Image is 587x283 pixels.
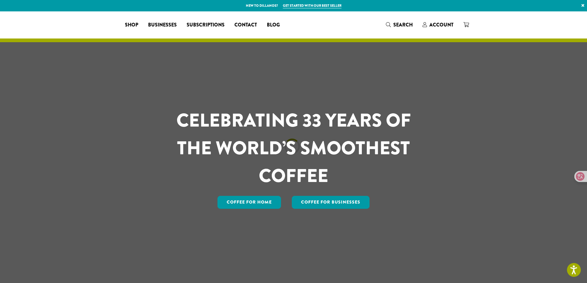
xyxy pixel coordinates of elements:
a: Shop [120,20,143,30]
h1: CELEBRATING 33 YEARS OF THE WORLD’S SMOOTHEST COFFEE [158,107,429,190]
span: Account [429,21,453,28]
span: Search [393,21,413,28]
a: Coffee for Home [217,196,281,209]
span: Blog [267,21,280,29]
span: Subscriptions [187,21,225,29]
a: Get started with our best seller [283,3,341,8]
span: Businesses [148,21,177,29]
span: Contact [234,21,257,29]
a: Coffee For Businesses [292,196,370,209]
span: Shop [125,21,138,29]
a: Search [381,20,418,30]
